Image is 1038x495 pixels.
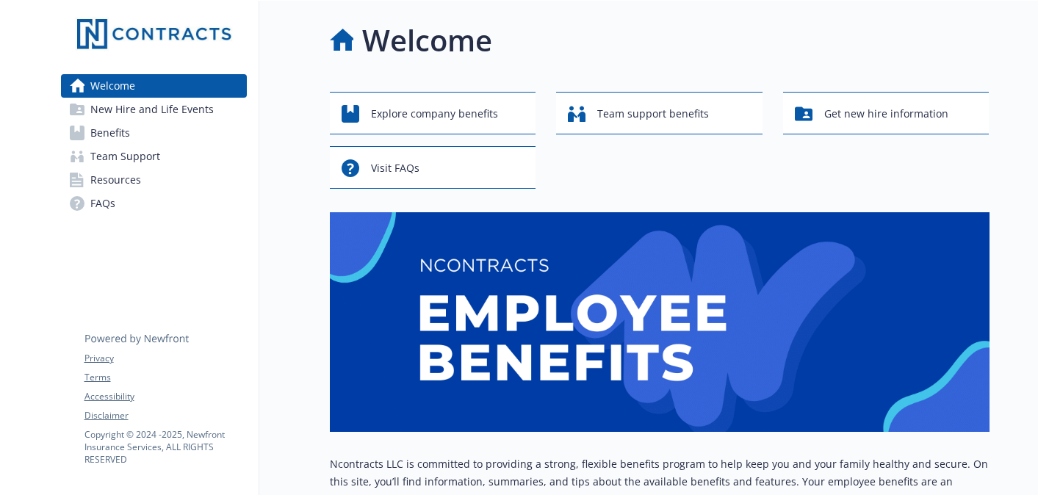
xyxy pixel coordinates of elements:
span: Visit FAQs [371,154,419,182]
button: Get new hire information [783,92,990,134]
span: Get new hire information [824,100,948,128]
button: Team support benefits [556,92,763,134]
span: New Hire and Life Events [90,98,214,121]
a: Benefits [61,121,247,145]
button: Explore company benefits [330,92,536,134]
span: Explore company benefits [371,100,498,128]
a: Welcome [61,74,247,98]
a: Resources [61,168,247,192]
a: Disclaimer [84,409,246,422]
span: Welcome [90,74,135,98]
span: Team support benefits [597,100,709,128]
img: overview page banner [330,212,990,432]
a: Team Support [61,145,247,168]
h1: Welcome [362,18,492,62]
span: Team Support [90,145,160,168]
a: Privacy [84,352,246,365]
a: FAQs [61,192,247,215]
a: New Hire and Life Events [61,98,247,121]
span: Resources [90,168,141,192]
span: FAQs [90,192,115,215]
a: Accessibility [84,390,246,403]
a: Terms [84,371,246,384]
p: Copyright © 2024 - 2025 , Newfront Insurance Services, ALL RIGHTS RESERVED [84,428,246,466]
button: Visit FAQs [330,146,536,189]
span: Benefits [90,121,130,145]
